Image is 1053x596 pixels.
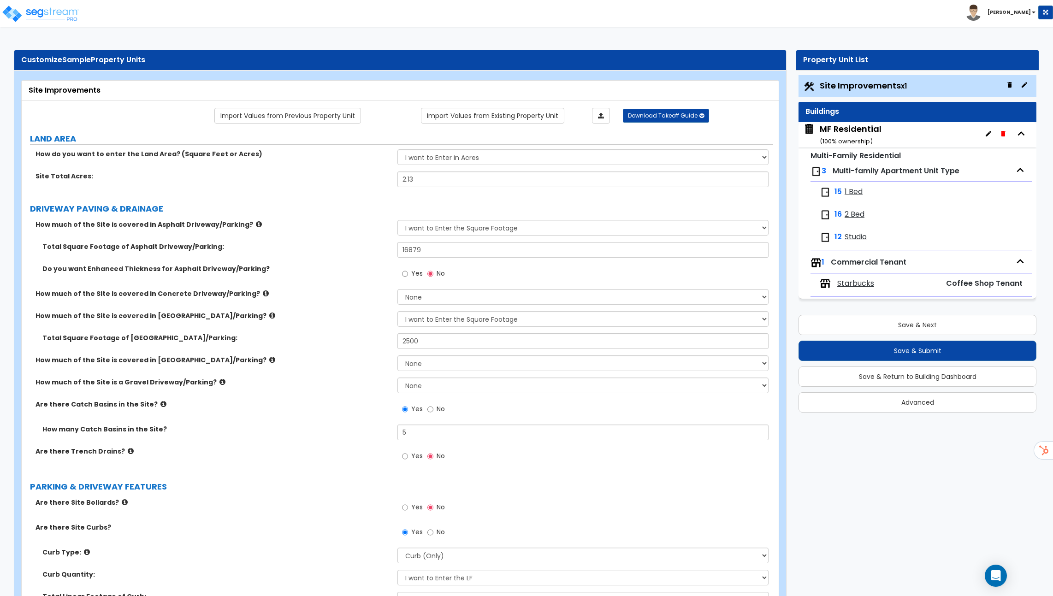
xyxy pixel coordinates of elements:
[437,527,445,537] span: No
[799,315,1036,335] button: Save & Next
[29,85,772,96] div: Site Improvements
[810,150,901,161] small: Multi-Family Residential
[845,187,863,197] span: 1 Bed
[35,355,390,365] label: How much of the Site is covered in [GEOGRAPHIC_DATA]/Parking?
[42,425,390,434] label: How many Catch Basins in the Site?
[427,404,433,414] input: No
[803,81,815,93] img: Construction.png
[160,401,166,407] i: click for more info!
[820,278,831,289] img: tenants.png
[269,312,275,319] i: click for more info!
[810,257,822,268] img: tenants.png
[214,108,361,124] a: Import the dynamic attribute values from previous properties.
[437,502,445,512] span: No
[402,404,408,414] input: Yes
[901,81,907,91] small: x1
[35,220,390,229] label: How much of the Site is covered in Asphalt Driveway/Parking?
[822,257,824,267] span: 1
[799,366,1036,387] button: Save & Return to Building Dashboard
[1,5,80,23] img: logo_pro_r.png
[42,548,390,557] label: Curb Type:
[437,269,445,278] span: No
[35,378,390,387] label: How much of the Site is a Gravel Driveway/Parking?
[822,165,826,176] span: 3
[831,257,906,267] span: Commercial Tenant
[35,498,390,507] label: Are there Site Bollards?
[988,9,1031,16] b: [PERSON_NAME]
[402,502,408,513] input: Yes
[427,502,433,513] input: No
[805,106,1029,117] div: Buildings
[427,527,433,537] input: No
[820,80,907,91] span: Site Improvements
[30,481,773,493] label: PARKING & DRIVEWAY FEATURES
[623,109,709,123] button: Download Takeoff Guide
[84,549,90,555] i: click for more info!
[35,289,390,298] label: How much of the Site is covered in Concrete Driveway/Parking?
[21,55,779,65] div: Customize Property Units
[820,123,881,147] div: MF Residential
[411,269,423,278] span: Yes
[427,451,433,461] input: No
[42,264,390,273] label: Do you want Enhanced Thickness for Asphalt Driveway/Parking?
[128,448,134,454] i: click for more info!
[845,232,867,242] span: Studio
[820,209,831,220] img: door.png
[427,269,433,279] input: No
[803,55,1032,65] div: Property Unit List
[803,123,815,135] img: building.svg
[269,356,275,363] i: click for more info!
[35,400,390,409] label: Are there Catch Basins in the Site?
[35,447,390,456] label: Are there Trench Drains?
[834,232,842,242] span: 12
[219,378,225,385] i: click for more info!
[411,527,423,537] span: Yes
[799,341,1036,361] button: Save & Submit
[30,203,773,215] label: DRIVEWAY PAVING & DRAINAGE
[833,165,959,176] span: Multi-family Apartment Unit Type
[820,137,873,146] small: ( 100 % ownership)
[820,232,831,243] img: door.png
[592,108,610,124] a: Import the dynamic attributes value through Excel sheet
[35,149,390,159] label: How do you want to enter the Land Area? (Square Feet or Acres)
[122,499,128,506] i: click for more info!
[421,108,564,124] a: Import the dynamic attribute values from existing properties.
[62,54,91,65] span: Sample
[411,404,423,413] span: Yes
[799,392,1036,413] button: Advanced
[402,451,408,461] input: Yes
[834,209,842,220] span: 16
[402,527,408,537] input: Yes
[42,570,390,579] label: Curb Quantity:
[35,311,390,320] label: How much of the Site is covered in [GEOGRAPHIC_DATA]/Parking?
[810,166,822,177] img: door.png
[411,451,423,460] span: Yes
[42,242,390,251] label: Total Square Footage of Asphalt Driveway/Parking:
[985,565,1007,587] div: Open Intercom Messenger
[35,523,390,532] label: Are there Site Curbs?
[263,290,269,297] i: click for more info!
[965,5,982,21] img: avatar.png
[834,187,842,197] span: 15
[35,171,390,181] label: Site Total Acres:
[30,133,773,145] label: LAND AREA
[256,221,262,228] i: click for more info!
[402,269,408,279] input: Yes
[946,278,1023,289] span: Coffee Shop Tenant
[42,333,390,342] label: Total Square Footage of [GEOGRAPHIC_DATA]/Parking:
[803,123,881,147] span: MF Residential
[628,112,698,119] span: Download Takeoff Guide
[437,451,445,460] span: No
[411,502,423,512] span: Yes
[437,404,445,413] span: No
[837,278,874,289] span: Starbucks
[845,209,864,220] span: 2 Bed
[820,187,831,198] img: door.png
